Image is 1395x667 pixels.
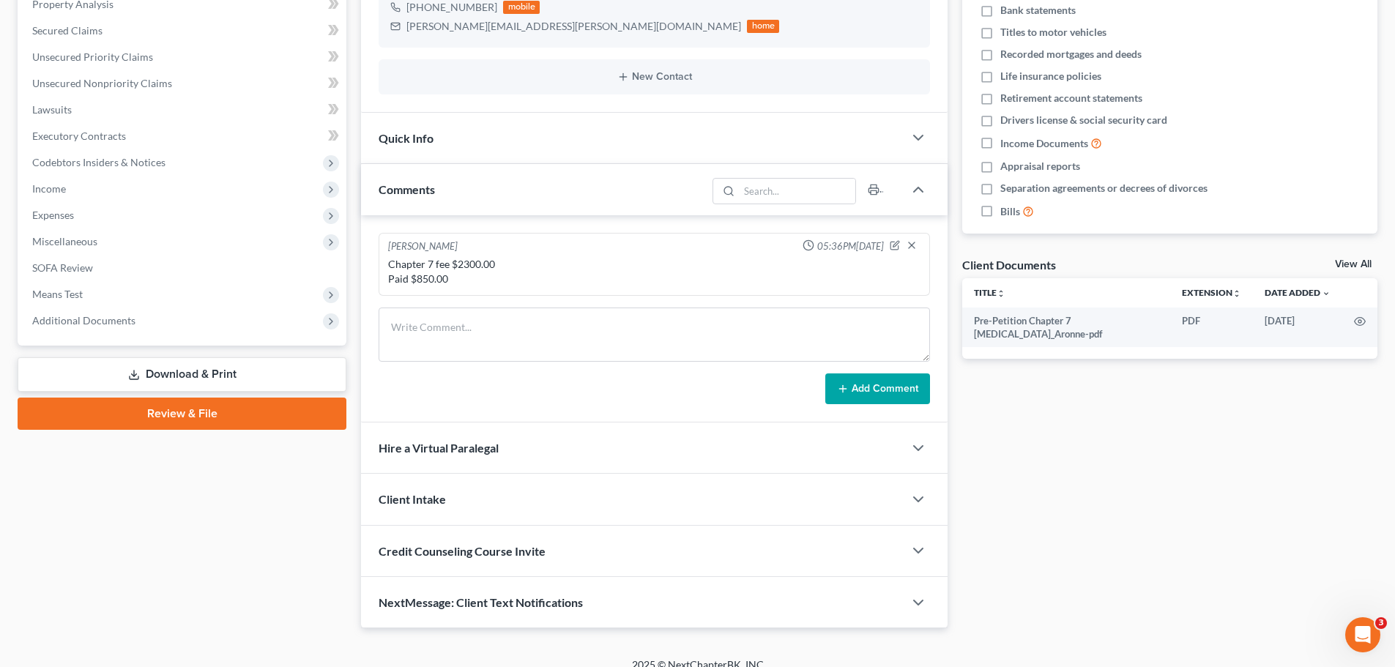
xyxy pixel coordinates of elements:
[379,544,546,558] span: Credit Counseling Course Invite
[379,441,499,455] span: Hire a Virtual Paralegal
[1253,308,1342,348] td: [DATE]
[21,97,346,123] a: Lawsuits
[379,131,434,145] span: Quick Info
[388,239,458,254] div: [PERSON_NAME]
[406,19,741,34] div: [PERSON_NAME][EMAIL_ADDRESS][PERSON_NAME][DOMAIN_NAME]
[1000,136,1088,151] span: Income Documents
[18,398,346,430] a: Review & File
[32,156,165,168] span: Codebtors Insiders & Notices
[1345,617,1380,652] iframe: Intercom live chat
[32,209,74,221] span: Expenses
[1335,259,1372,269] a: View All
[1182,287,1241,298] a: Extensionunfold_more
[962,308,1170,348] td: Pre-Petition Chapter 7 [MEDICAL_DATA]_Aronne-pdf
[1322,289,1331,298] i: expand_more
[388,257,920,286] div: Chapter 7 fee $2300.00 Paid $850.00
[974,287,1005,298] a: Titleunfold_more
[1000,91,1142,105] span: Retirement account statements
[379,595,583,609] span: NextMessage: Client Text Notifications
[825,373,930,404] button: Add Comment
[32,182,66,195] span: Income
[32,261,93,274] span: SOFA Review
[1000,181,1208,195] span: Separation agreements or decrees of divorces
[740,179,856,204] input: Search...
[1000,204,1020,219] span: Bills
[1000,3,1076,18] span: Bank statements
[32,235,97,247] span: Miscellaneous
[390,71,918,83] button: New Contact
[32,77,172,89] span: Unsecured Nonpriority Claims
[21,123,346,149] a: Executory Contracts
[1265,287,1331,298] a: Date Added expand_more
[21,70,346,97] a: Unsecured Nonpriority Claims
[1000,113,1167,127] span: Drivers license & social security card
[32,24,103,37] span: Secured Claims
[503,1,540,14] div: mobile
[21,255,346,281] a: SOFA Review
[32,288,83,300] span: Means Test
[1375,617,1387,629] span: 3
[817,239,884,253] span: 05:36PM[DATE]
[1000,69,1101,83] span: Life insurance policies
[21,18,346,44] a: Secured Claims
[1170,308,1253,348] td: PDF
[997,289,1005,298] i: unfold_more
[1000,159,1080,174] span: Appraisal reports
[21,44,346,70] a: Unsecured Priority Claims
[379,492,446,506] span: Client Intake
[379,182,435,196] span: Comments
[32,314,135,327] span: Additional Documents
[32,130,126,142] span: Executory Contracts
[18,357,346,392] a: Download & Print
[962,257,1056,272] div: Client Documents
[1000,25,1106,40] span: Titles to motor vehicles
[747,20,779,33] div: home
[1232,289,1241,298] i: unfold_more
[32,103,72,116] span: Lawsuits
[1000,47,1142,62] span: Recorded mortgages and deeds
[32,51,153,63] span: Unsecured Priority Claims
